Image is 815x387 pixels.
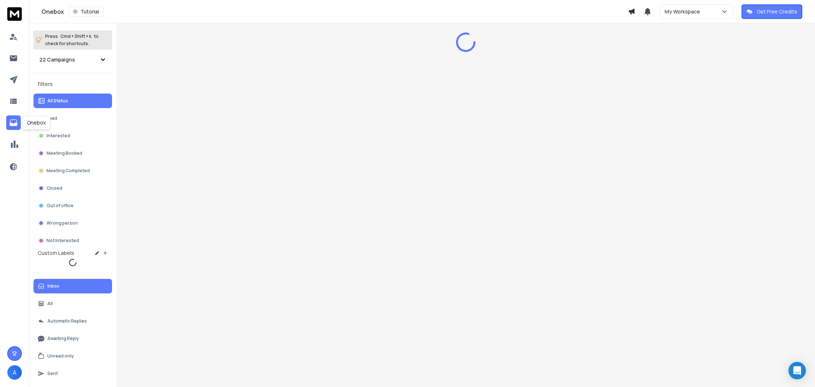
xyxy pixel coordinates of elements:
button: Out of office [33,198,112,213]
span: Cmd + Shift + k [59,32,92,40]
p: Lead [47,115,57,121]
button: Interested [33,129,112,143]
button: All Status [33,94,112,108]
button: Closed [33,181,112,196]
div: Onebox [41,7,628,17]
button: All [33,296,112,311]
p: All [47,301,53,307]
p: Out of office [47,203,73,209]
div: Open Intercom Messenger [788,362,806,379]
p: Awaiting Reply [47,336,79,341]
p: Meeting Booked [47,150,82,156]
h1: 22 Campaigns [39,56,75,63]
p: Meeting Completed [47,168,90,174]
button: Not Interested [33,233,112,248]
button: Awaiting Reply [33,331,112,346]
button: Automatic Replies [33,314,112,328]
button: Sent [33,366,112,381]
p: Inbox [47,283,59,289]
p: Interested [47,133,70,139]
p: Closed [47,185,62,191]
p: My Workspace [665,8,703,15]
p: Not Interested [47,238,79,244]
p: Sent [47,371,58,376]
button: Tutorial [68,7,104,17]
p: Get Free Credits [757,8,797,15]
div: Onebox [22,116,51,130]
h3: Custom Labels [38,249,74,257]
button: Inbox [33,279,112,293]
p: All Status [47,98,68,104]
button: Unread only [33,349,112,363]
button: A [7,365,22,380]
button: 22 Campaigns [33,52,112,67]
button: Meeting Booked [33,146,112,161]
p: Unread only [47,353,74,359]
button: Lead [33,111,112,126]
button: Meeting Completed [33,163,112,178]
p: Press to check for shortcuts. [45,33,99,47]
p: Wrong person [47,220,78,226]
button: Wrong person [33,216,112,230]
p: Automatic Replies [47,318,87,324]
button: Get Free Credits [742,4,802,19]
h3: Filters [33,79,112,89]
